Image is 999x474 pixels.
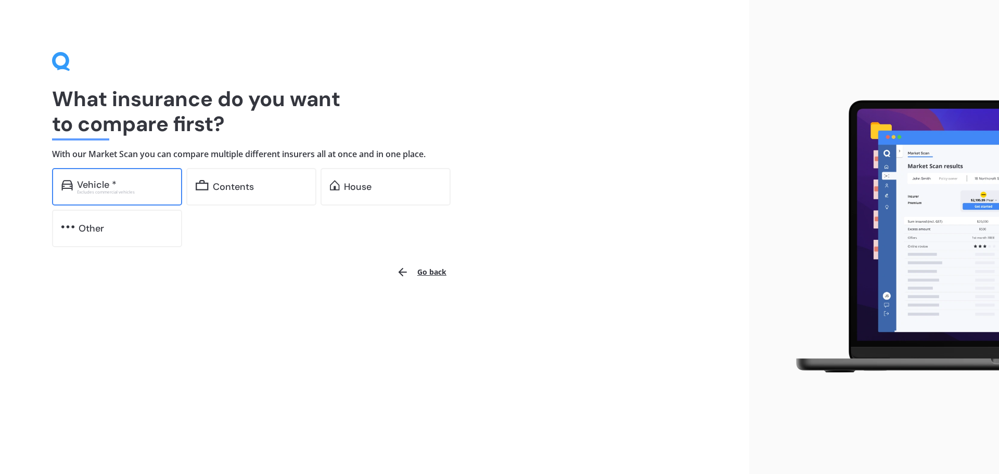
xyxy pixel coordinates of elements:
img: other.81dba5aafe580aa69f38.svg [61,222,74,232]
div: Excludes commercial vehicles [77,190,173,194]
img: car.f15378c7a67c060ca3f3.svg [61,180,73,190]
h4: With our Market Scan you can compare multiple different insurers all at once and in one place. [52,149,697,160]
img: laptop.webp [781,94,999,380]
div: House [344,182,372,192]
img: content.01f40a52572271636b6f.svg [196,180,209,190]
div: Contents [213,182,254,192]
h1: What insurance do you want to compare first? [52,86,697,136]
img: home.91c183c226a05b4dc763.svg [330,180,340,190]
button: Go back [390,260,453,285]
div: Vehicle * [77,180,117,190]
div: Other [79,223,104,234]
